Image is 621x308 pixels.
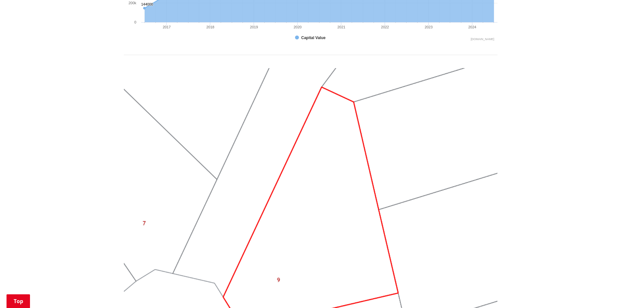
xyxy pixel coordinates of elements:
text: Chart credits: Highcharts.com [470,37,494,41]
button: Show Capital Value [295,35,327,41]
text: 2023 [424,25,432,29]
text: 2022 [381,25,389,29]
text: 2020 [293,25,301,29]
text: 2017 [163,25,170,29]
text: 144000 [141,2,153,6]
path: Thursday, Jun 30, 12:00, 144,000. Capital Value. [143,7,146,9]
text: 2024 [468,25,476,29]
a: Top [7,294,30,308]
text: 2019 [250,25,258,29]
text: 200k [128,1,136,5]
text: 0 [134,20,136,24]
text: 2018 [206,25,214,29]
text: 2021 [337,25,345,29]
